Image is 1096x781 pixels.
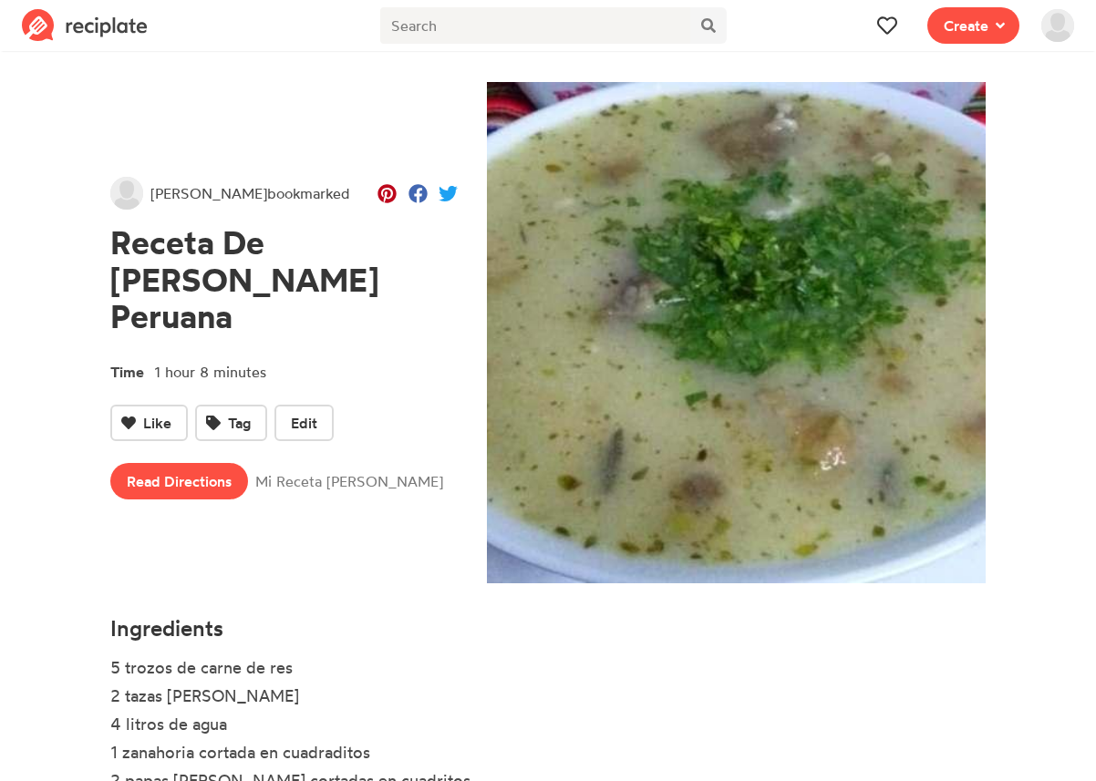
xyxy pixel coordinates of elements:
span: 1 hour 8 minutes [154,363,266,381]
span: bookmarked [267,184,350,202]
li: 4 litros de agua [110,712,687,740]
h4: Ingredients [110,616,687,641]
img: Recipe of Receta De Sopa De Trigo Peruana saved by Ashley Bolte [487,82,986,583]
button: Edit [274,405,334,441]
span: Mi Receta [PERSON_NAME] [255,470,458,492]
li: 5 trozos de carne de res [110,655,687,683]
button: Tag [195,405,267,441]
h1: Receta De [PERSON_NAME] Peruana [110,224,458,335]
img: User's avatar [1041,9,1074,42]
button: Like [110,405,188,441]
span: Time [110,357,154,383]
span: [PERSON_NAME] [150,182,350,204]
span: Edit [291,412,317,434]
a: Read Directions [110,463,248,499]
span: Create [944,15,988,36]
input: Search [380,7,691,44]
span: Tag [228,412,251,434]
button: Create [927,7,1019,44]
span: Like [143,412,171,434]
img: User's avatar [110,177,143,210]
li: 2 tazas [PERSON_NAME] [110,683,687,712]
img: Reciplate [22,9,148,42]
li: 1 zanahoria cortada en cuadraditos [110,740,687,768]
a: [PERSON_NAME]bookmarked [110,177,350,210]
